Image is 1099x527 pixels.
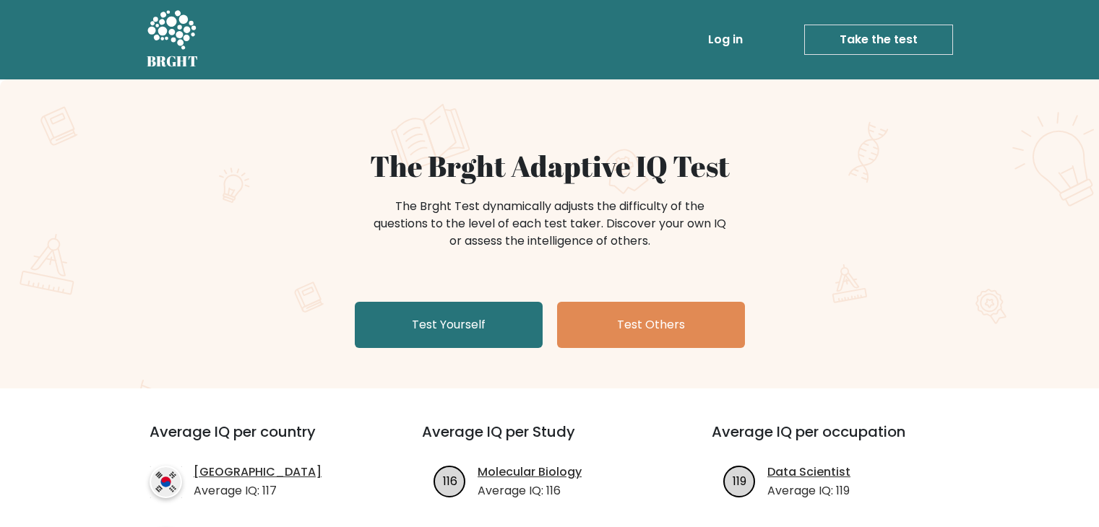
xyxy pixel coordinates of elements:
[197,149,902,183] h1: The Brght Adaptive IQ Test
[194,482,322,500] p: Average IQ: 117
[712,423,967,458] h3: Average IQ per occupation
[150,423,370,458] h3: Average IQ per country
[804,25,953,55] a: Take the test
[422,423,677,458] h3: Average IQ per Study
[767,463,850,481] a: Data Scientist
[443,472,457,489] text: 116
[355,302,543,348] a: Test Yourself
[702,25,749,54] a: Log in
[147,53,199,70] h5: BRGHT
[733,472,746,489] text: 119
[767,482,850,500] p: Average IQ: 119
[478,463,582,481] a: Molecular Biology
[147,6,199,74] a: BRGHT
[478,482,582,500] p: Average IQ: 116
[194,463,322,481] a: [GEOGRAPHIC_DATA]
[557,302,745,348] a: Test Others
[150,466,182,498] img: country
[369,198,730,250] div: The Brght Test dynamically adjusts the difficulty of the questions to the level of each test take...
